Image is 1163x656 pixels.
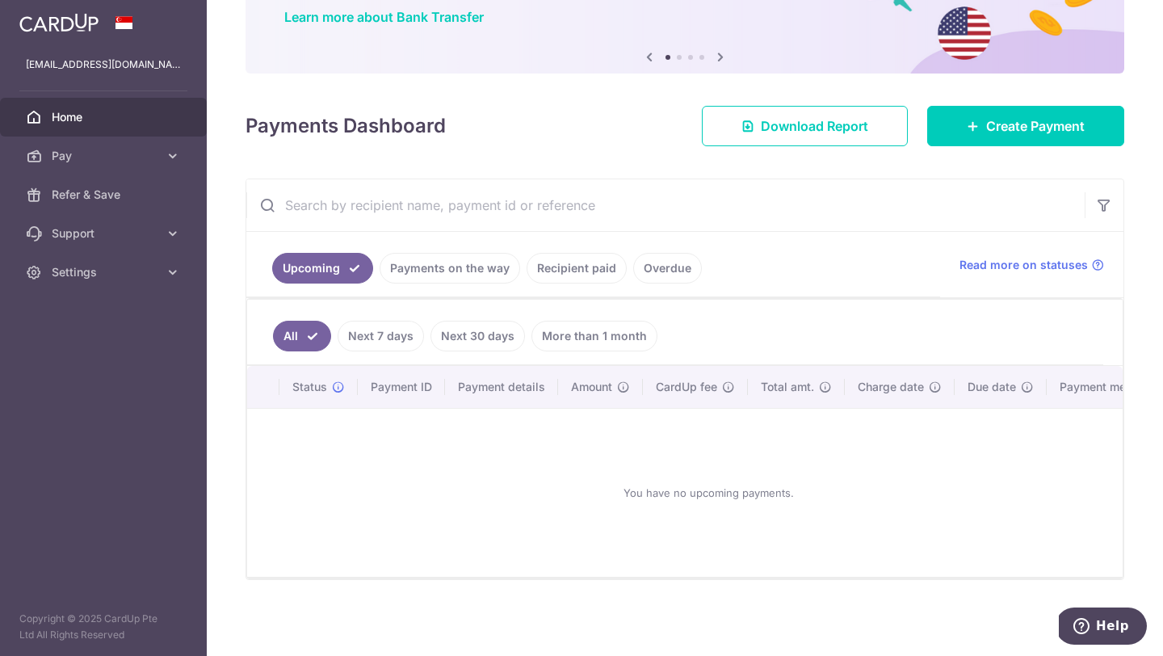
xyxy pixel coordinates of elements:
[52,225,158,242] span: Support
[338,321,424,351] a: Next 7 days
[959,257,1104,273] a: Read more on statuses
[571,379,612,395] span: Amount
[527,253,627,284] a: Recipient paid
[52,148,158,164] span: Pay
[272,253,373,284] a: Upcoming
[292,379,327,395] span: Status
[761,116,868,136] span: Download Report
[858,379,924,395] span: Charge date
[26,57,181,73] p: [EMAIL_ADDRESS][DOMAIN_NAME]
[52,187,158,203] span: Refer & Save
[959,257,1088,273] span: Read more on statuses
[445,366,558,408] th: Payment details
[284,9,484,25] a: Learn more about Bank Transfer
[633,253,702,284] a: Overdue
[52,264,158,280] span: Settings
[273,321,331,351] a: All
[927,106,1124,146] a: Create Payment
[19,13,99,32] img: CardUp
[702,106,908,146] a: Download Report
[380,253,520,284] a: Payments on the way
[986,116,1085,136] span: Create Payment
[246,179,1085,231] input: Search by recipient name, payment id or reference
[531,321,657,351] a: More than 1 month
[430,321,525,351] a: Next 30 days
[246,111,446,141] h4: Payments Dashboard
[267,422,1150,564] div: You have no upcoming payments.
[52,109,158,125] span: Home
[968,379,1016,395] span: Due date
[761,379,814,395] span: Total amt.
[358,366,445,408] th: Payment ID
[1059,608,1147,648] iframe: Opens a widget where you can find more information
[656,379,717,395] span: CardUp fee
